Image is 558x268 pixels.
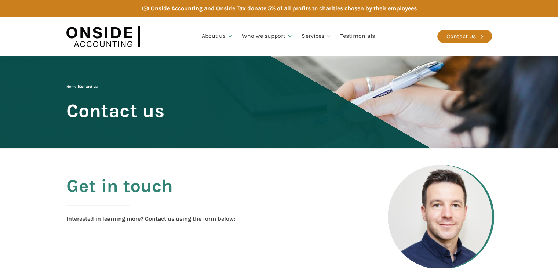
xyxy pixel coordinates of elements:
a: Contact Us [437,30,492,43]
img: Onside Accounting [66,22,140,51]
a: Testimonials [336,24,379,49]
div: Interested in learning more? Contact us using the form below: [66,214,235,224]
div: Contact Us [446,32,476,41]
span: Contact us [79,84,98,89]
h2: Get in touch [66,176,173,214]
a: About us [197,24,238,49]
a: Who we support [238,24,298,49]
span: Contact us [66,101,164,121]
a: Services [297,24,336,49]
a: Home [66,84,76,89]
div: Onside Accounting and Onside Tax donate 5% of all profits to charities chosen by their employees [151,4,417,13]
span: | [66,84,98,89]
